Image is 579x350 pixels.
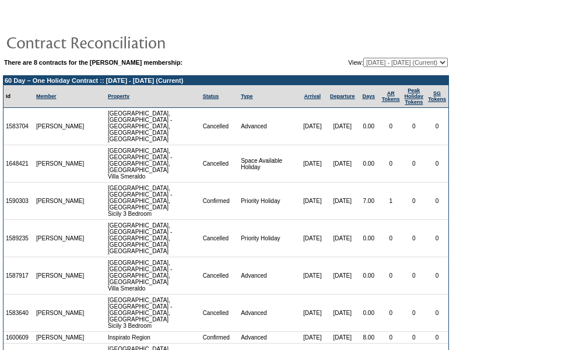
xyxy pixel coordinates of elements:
td: [PERSON_NAME] [34,220,87,257]
a: ARTokens [382,90,400,102]
td: 1 [380,183,402,220]
td: 0 [426,108,448,145]
a: Type [241,93,252,99]
td: 0 [402,332,426,344]
td: [PERSON_NAME] [34,108,87,145]
td: Advanced [238,108,297,145]
td: 0 [426,332,448,344]
td: [DATE] [327,183,358,220]
td: View: [289,58,448,67]
td: 0 [426,220,448,257]
td: [GEOGRAPHIC_DATA], [GEOGRAPHIC_DATA] - [GEOGRAPHIC_DATA], [GEOGRAPHIC_DATA] Sicily 3 Bedroom [106,183,201,220]
td: [DATE] [297,220,327,257]
td: 0 [380,332,402,344]
td: 0.00 [358,257,380,295]
td: [DATE] [327,332,358,344]
td: 8.00 [358,332,380,344]
td: Confirmed [201,183,239,220]
td: 1648421 [3,145,34,183]
td: 0 [380,220,402,257]
td: Cancelled [201,145,239,183]
td: [DATE] [327,220,358,257]
td: [DATE] [327,295,358,332]
td: 60 Day – One Holiday Contract :: [DATE] - [DATE] (Current) [3,76,448,85]
a: Status [203,93,219,99]
td: 0 [402,145,426,183]
td: 0 [380,257,402,295]
td: Advanced [238,332,297,344]
a: Member [36,93,57,99]
td: Cancelled [201,257,239,295]
a: Peak HolidayTokens [405,87,424,105]
td: Confirmed [201,332,239,344]
b: There are 8 contracts for the [PERSON_NAME] membership: [4,59,183,66]
td: [DATE] [297,183,327,220]
a: Property [108,93,129,99]
td: 0 [426,145,448,183]
td: 0 [402,183,426,220]
td: Inspirato Region [106,332,201,344]
td: 0.00 [358,108,380,145]
td: [PERSON_NAME] [34,295,87,332]
td: [DATE] [297,108,327,145]
td: Advanced [238,295,297,332]
a: Arrival [304,93,321,99]
a: Days [362,93,375,99]
td: 1590303 [3,183,34,220]
td: 0 [402,257,426,295]
td: Id [3,85,34,108]
td: Space Available Holiday [238,145,297,183]
td: 0 [380,295,402,332]
td: [GEOGRAPHIC_DATA], [GEOGRAPHIC_DATA] - [GEOGRAPHIC_DATA], [GEOGRAPHIC_DATA] Sicily 3 Bedroom [106,295,201,332]
td: [DATE] [297,145,327,183]
td: 1600609 [3,332,34,344]
td: [GEOGRAPHIC_DATA], [GEOGRAPHIC_DATA] - [GEOGRAPHIC_DATA], [GEOGRAPHIC_DATA] Villa Smeraldo [106,257,201,295]
td: 0 [380,145,402,183]
td: Cancelled [201,220,239,257]
td: [DATE] [327,108,358,145]
td: Priority Holiday [238,220,297,257]
td: [GEOGRAPHIC_DATA], [GEOGRAPHIC_DATA] - [GEOGRAPHIC_DATA], [GEOGRAPHIC_DATA] [GEOGRAPHIC_DATA] [106,108,201,145]
td: 7.00 [358,183,380,220]
td: 1587917 [3,257,34,295]
td: 0.00 [358,220,380,257]
td: 0 [402,295,426,332]
td: 0 [426,257,448,295]
img: pgTtlContractReconciliation.gif [6,30,239,54]
td: Cancelled [201,295,239,332]
td: Cancelled [201,108,239,145]
td: 0.00 [358,145,380,183]
td: 0 [426,183,448,220]
td: 0 [426,295,448,332]
td: [DATE] [327,257,358,295]
td: [PERSON_NAME] [34,332,87,344]
td: [PERSON_NAME] [34,183,87,220]
td: Priority Holiday [238,183,297,220]
td: 1583640 [3,295,34,332]
td: [GEOGRAPHIC_DATA], [GEOGRAPHIC_DATA] - [GEOGRAPHIC_DATA], [GEOGRAPHIC_DATA] [GEOGRAPHIC_DATA] [106,220,201,257]
td: [DATE] [297,295,327,332]
td: [PERSON_NAME] [34,257,87,295]
td: [GEOGRAPHIC_DATA], [GEOGRAPHIC_DATA] - [GEOGRAPHIC_DATA], [GEOGRAPHIC_DATA] Villa Smeraldo [106,145,201,183]
td: 0 [402,220,426,257]
td: [DATE] [297,257,327,295]
a: Departure [330,93,355,99]
td: 1583704 [3,108,34,145]
td: 1589235 [3,220,34,257]
td: 0 [402,108,426,145]
td: 0 [380,108,402,145]
td: [DATE] [297,332,327,344]
td: [DATE] [327,145,358,183]
td: 0.00 [358,295,380,332]
td: Advanced [238,257,297,295]
td: [PERSON_NAME] [34,145,87,183]
a: SGTokens [428,90,446,102]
